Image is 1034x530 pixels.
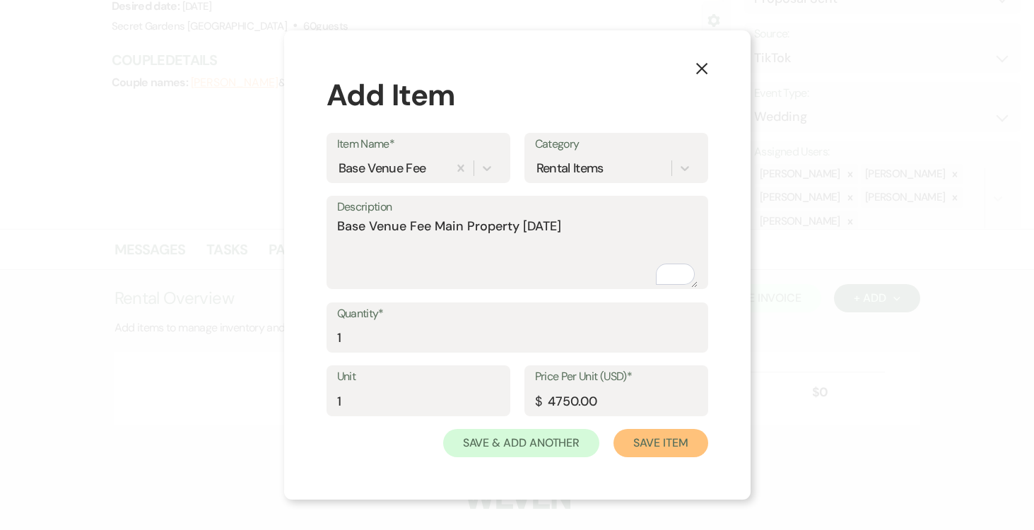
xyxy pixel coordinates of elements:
[337,367,500,387] label: Unit
[613,429,707,457] button: Save Item
[443,429,600,457] button: Save & Add Another
[337,217,698,288] textarea: To enrich screen reader interactions, please activate Accessibility in Grammarly extension settings
[337,197,698,218] label: Description
[339,158,426,177] div: Base Venue Fee
[337,134,500,155] label: Item Name*
[535,367,698,387] label: Price Per Unit (USD)*
[536,158,604,177] div: Rental Items
[535,134,698,155] label: Category
[337,304,698,324] label: Quantity*
[535,392,541,411] div: $
[327,73,708,117] div: Add Item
